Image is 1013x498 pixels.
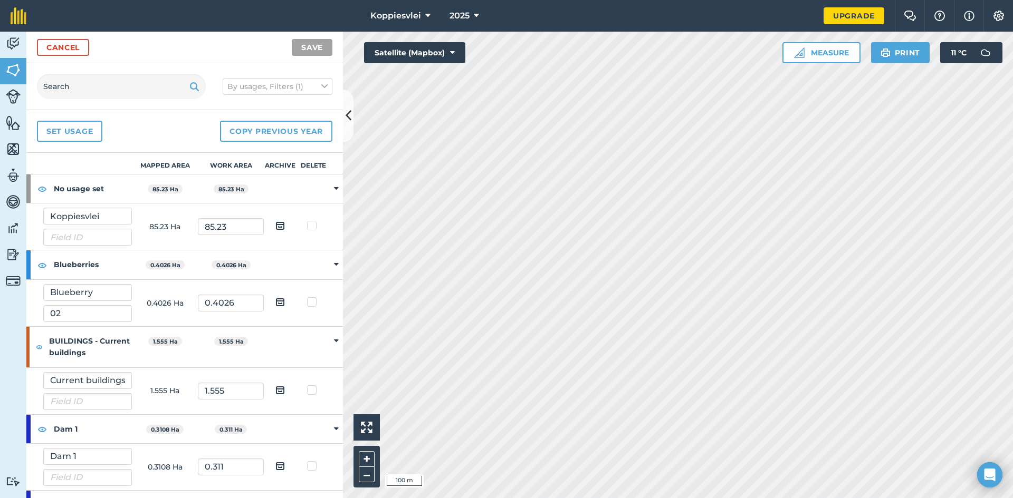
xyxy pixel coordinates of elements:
button: + [359,451,375,467]
img: svg+xml;base64,PD94bWwgdmVyc2lvbj0iMS4wIiBlbmNvZGluZz0idXRmLTgiPz4KPCEtLSBHZW5lcmF0b3I6IEFkb2JlIE... [6,168,21,183]
input: Field ID [43,305,132,322]
th: Mapped area [132,153,198,174]
button: Satellite (Mapbox) [364,42,465,63]
a: Set usage [37,121,102,142]
img: svg+xml;base64,PHN2ZyB4bWxucz0iaHR0cDovL3d3dy53My5vcmcvMjAwMC9zdmciIHdpZHRoPSI1NiIgaGVpZ2h0PSI2MC... [6,141,21,157]
input: Search [37,74,206,99]
img: svg+xml;base64,PHN2ZyB4bWxucz0iaHR0cDovL3d3dy53My5vcmcvMjAwMC9zdmciIHdpZHRoPSIxOCIgaGVpZ2h0PSIyNC... [275,460,285,472]
img: svg+xml;base64,PHN2ZyB4bWxucz0iaHR0cDovL3d3dy53My5vcmcvMjAwMC9zdmciIHdpZHRoPSIxOCIgaGVpZ2h0PSIyNC... [275,384,285,396]
img: svg+xml;base64,PD94bWwgdmVyc2lvbj0iMS4wIiBlbmNvZGluZz0idXRmLTgiPz4KPCEtLSBHZW5lcmF0b3I6IEFkb2JlIE... [6,194,21,210]
img: Four arrows, one pointing top left, one top right, one bottom right and the last bottom left [361,422,372,433]
td: 85.23 Ha [132,203,198,250]
img: svg+xml;base64,PD94bWwgdmVyc2lvbj0iMS4wIiBlbmNvZGluZz0idXRmLTgiPz4KPCEtLSBHZW5lcmF0b3I6IEFkb2JlIE... [6,220,21,236]
img: svg+xml;base64,PD94bWwgdmVyc2lvbj0iMS4wIiBlbmNvZGluZz0idXRmLTgiPz4KPCEtLSBHZW5lcmF0b3I6IEFkb2JlIE... [6,89,21,104]
strong: Blueberries [54,250,132,279]
th: Work area [198,153,264,174]
button: – [359,467,375,482]
img: svg+xml;base64,PHN2ZyB4bWxucz0iaHR0cDovL3d3dy53My5vcmcvMjAwMC9zdmciIHdpZHRoPSI1NiIgaGVpZ2h0PSI2MC... [6,115,21,131]
img: svg+xml;base64,PHN2ZyB4bWxucz0iaHR0cDovL3d3dy53My5vcmcvMjAwMC9zdmciIHdpZHRoPSIxOCIgaGVpZ2h0PSIyNC... [275,219,285,232]
input: Field ID [43,229,132,246]
td: 0.3108 Ha [132,444,198,491]
a: Cancel [37,39,89,56]
button: Measure [782,42,861,63]
strong: 85.23 Ha [152,185,178,193]
img: A cog icon [992,11,1005,21]
img: svg+xml;base64,PD94bWwgdmVyc2lvbj0iMS4wIiBlbmNvZGluZz0idXRmLTgiPz4KPCEtLSBHZW5lcmF0b3I6IEFkb2JlIE... [975,42,996,63]
strong: 0.3108 Ha [151,426,179,433]
strong: 0.311 Ha [219,426,243,433]
span: Koppiesvlei [370,9,421,22]
img: svg+xml;base64,PD94bWwgdmVyc2lvbj0iMS4wIiBlbmNvZGluZz0idXRmLTgiPz4KPCEtLSBHZW5lcmF0b3I6IEFkb2JlIE... [6,476,21,486]
a: Upgrade [824,7,884,24]
strong: 1.555 Ha [219,338,244,345]
img: svg+xml;base64,PHN2ZyB4bWxucz0iaHR0cDovL3d3dy53My5vcmcvMjAwMC9zdmciIHdpZHRoPSI1NiIgaGVpZ2h0PSI2MC... [6,62,21,78]
img: svg+xml;base64,PHN2ZyB4bWxucz0iaHR0cDovL3d3dy53My5vcmcvMjAwMC9zdmciIHdpZHRoPSIxOSIgaGVpZ2h0PSIyNC... [189,80,199,93]
img: Ruler icon [794,47,805,58]
strong: 0.4026 Ha [150,261,180,269]
img: svg+xml;base64,PHN2ZyB4bWxucz0iaHR0cDovL3d3dy53My5vcmcvMjAwMC9zdmciIHdpZHRoPSIxOCIgaGVpZ2h0PSIyNC... [36,340,43,353]
img: Two speech bubbles overlapping with the left bubble in the forefront [904,11,916,21]
span: 11 ° C [951,42,967,63]
img: fieldmargin Logo [11,7,26,24]
span: 2025 [450,9,470,22]
button: By usages, Filters (1) [223,78,332,95]
input: Field ID [43,469,132,486]
img: svg+xml;base64,PHN2ZyB4bWxucz0iaHR0cDovL3d3dy53My5vcmcvMjAwMC9zdmciIHdpZHRoPSIxOSIgaGVpZ2h0PSIyNC... [881,46,891,59]
button: 11 °C [940,42,1002,63]
th: Archive [264,153,297,174]
strong: Dam 1 [54,415,132,443]
td: 0.4026 Ha [132,280,198,327]
img: svg+xml;base64,PHN2ZyB4bWxucz0iaHR0cDovL3d3dy53My5vcmcvMjAwMC9zdmciIHdpZHRoPSIxNyIgaGVpZ2h0PSIxNy... [964,9,974,22]
img: svg+xml;base64,PHN2ZyB4bWxucz0iaHR0cDovL3d3dy53My5vcmcvMjAwMC9zdmciIHdpZHRoPSIxOCIgaGVpZ2h0PSIyNC... [37,259,47,271]
button: Print [871,42,930,63]
img: svg+xml;base64,PD94bWwgdmVyc2lvbj0iMS4wIiBlbmNvZGluZz0idXRmLTgiPz4KPCEtLSBHZW5lcmF0b3I6IEFkb2JlIE... [6,274,21,288]
button: Copy previous year [220,121,332,142]
strong: 85.23 Ha [218,185,244,193]
strong: BUILDINGS - Current buildings [49,327,132,367]
td: 1.555 Ha [132,368,198,415]
strong: No usage set [54,174,132,203]
img: svg+xml;base64,PD94bWwgdmVyc2lvbj0iMS4wIiBlbmNvZGluZz0idXRmLTgiPz4KPCEtLSBHZW5lcmF0b3I6IEFkb2JlIE... [6,247,21,262]
strong: 0.4026 Ha [216,261,246,269]
img: svg+xml;base64,PHN2ZyB4bWxucz0iaHR0cDovL3d3dy53My5vcmcvMjAwMC9zdmciIHdpZHRoPSIxOCIgaGVpZ2h0PSIyNC... [37,423,47,435]
img: A question mark icon [933,11,946,21]
img: svg+xml;base64,PHN2ZyB4bWxucz0iaHR0cDovL3d3dy53My5vcmcvMjAwMC9zdmciIHdpZHRoPSIxOCIgaGVpZ2h0PSIyNC... [37,182,47,195]
img: svg+xml;base64,PHN2ZyB4bWxucz0iaHR0cDovL3d3dy53My5vcmcvMjAwMC9zdmciIHdpZHRoPSIxOCIgaGVpZ2h0PSIyNC... [275,296,285,308]
img: svg+xml;base64,PD94bWwgdmVyc2lvbj0iMS4wIiBlbmNvZGluZz0idXRmLTgiPz4KPCEtLSBHZW5lcmF0b3I6IEFkb2JlIE... [6,36,21,52]
input: Field ID [43,393,132,410]
button: Save [292,39,332,56]
strong: 1.555 Ha [153,338,178,345]
div: Open Intercom Messenger [977,462,1002,487]
th: Delete [297,153,330,174]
